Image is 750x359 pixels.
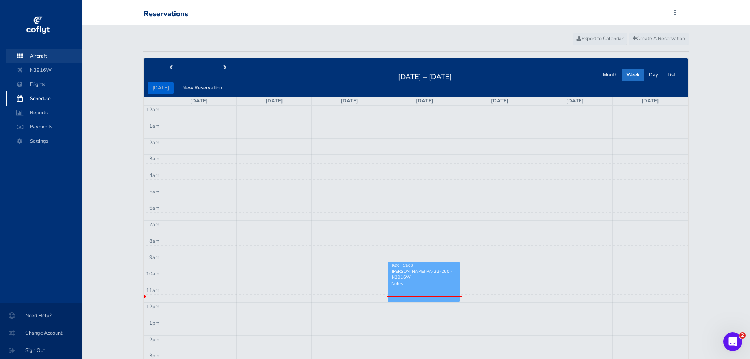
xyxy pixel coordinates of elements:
[391,268,456,280] div: [PERSON_NAME] PA-32-260 - N3916W
[14,120,74,134] span: Payments
[629,33,689,45] a: Create A Reservation
[491,97,509,104] a: [DATE]
[146,287,159,294] span: 11am
[663,69,680,81] button: List
[144,62,198,74] button: prev
[149,320,159,327] span: 1pm
[633,35,685,42] span: Create A Reservation
[149,188,159,195] span: 5am
[9,309,72,323] span: Need Help?
[149,238,159,245] span: 8am
[146,303,159,310] span: 12pm
[149,123,159,130] span: 1am
[9,326,72,340] span: Change Account
[178,82,227,94] button: New Reservation
[25,14,51,37] img: coflyt logo
[739,332,746,339] span: 2
[622,69,644,81] button: Week
[190,97,208,104] a: [DATE]
[598,69,622,81] button: Month
[577,35,624,42] span: Export to Calendar
[146,106,159,113] span: 12am
[566,97,584,104] a: [DATE]
[14,134,74,148] span: Settings
[416,97,433,104] a: [DATE]
[391,281,456,286] p: Notes:
[723,332,742,351] iframe: Intercom live chat
[9,343,72,357] span: Sign Out
[393,71,457,82] h2: [DATE] – [DATE]
[144,10,188,19] div: Reservations
[198,62,252,74] button: next
[149,139,159,146] span: 2am
[14,63,74,77] span: N3916W
[641,97,659,104] a: [DATE]
[644,69,663,81] button: Day
[14,49,74,63] span: Aircraft
[14,77,74,91] span: Flights
[14,91,74,106] span: Schedule
[149,221,159,228] span: 7am
[149,172,159,179] span: 4am
[573,33,627,45] a: Export to Calendar
[146,270,159,277] span: 10am
[265,97,283,104] a: [DATE]
[149,205,159,212] span: 6am
[341,97,358,104] a: [DATE]
[149,336,159,343] span: 2pm
[14,106,74,120] span: Reports
[149,254,159,261] span: 9am
[148,82,174,94] button: [DATE]
[392,263,413,268] span: 9:30 - 12:00
[149,155,159,162] span: 3am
